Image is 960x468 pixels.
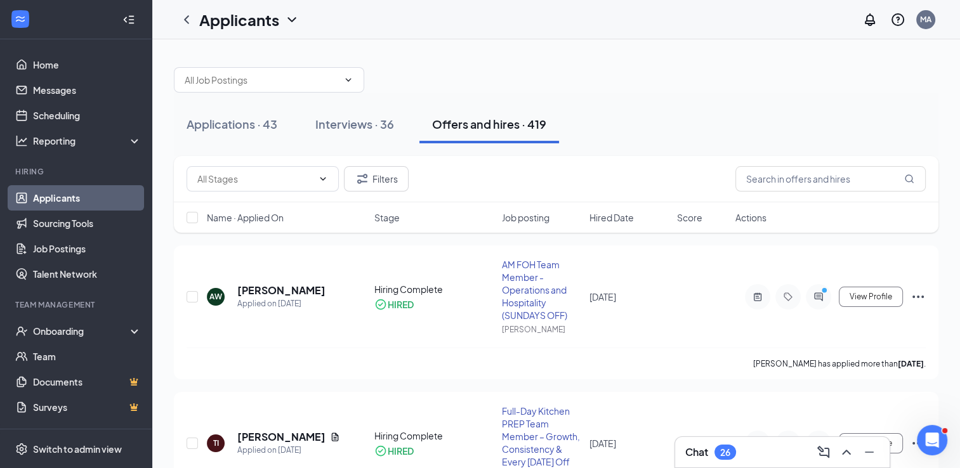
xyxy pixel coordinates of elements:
[862,445,877,460] svg: Minimize
[685,445,708,459] h3: Chat
[355,171,370,186] svg: Filter
[374,445,387,457] svg: CheckmarkCircle
[589,291,616,302] span: [DATE]
[839,433,903,453] button: View Profile
[33,369,141,394] a: DocumentsCrown
[780,292,796,302] svg: Tag
[237,283,325,297] h5: [PERSON_NAME]
[374,298,387,311] svg: CheckmarkCircle
[811,292,826,302] svg: ActiveChat
[677,211,702,224] span: Score
[33,103,141,128] a: Scheduling
[388,298,414,311] div: HIRED
[318,174,328,184] svg: ChevronDown
[237,297,325,310] div: Applied on [DATE]
[237,444,340,457] div: Applied on [DATE]
[502,211,549,224] span: Job posting
[15,166,139,177] div: Hiring
[750,292,765,302] svg: ActiveNote
[14,13,27,25] svg: WorkstreamLogo
[720,447,730,458] div: 26
[819,287,834,297] svg: PrimaryDot
[185,73,338,87] input: All Job Postings
[911,436,926,451] svg: Ellipses
[920,14,931,25] div: MA
[15,299,139,310] div: Team Management
[904,174,914,184] svg: MagnifyingGlass
[502,324,582,335] div: [PERSON_NAME]
[374,283,494,296] div: Hiring Complete
[432,116,546,132] div: Offers and hires · 419
[33,211,141,236] a: Sourcing Tools
[859,442,879,462] button: Minimize
[213,438,219,448] div: TI
[33,261,141,287] a: Talent Network
[237,430,325,444] h5: [PERSON_NAME]
[179,12,194,27] svg: ChevronLeft
[15,443,28,455] svg: Settings
[735,211,766,224] span: Actions
[33,185,141,211] a: Applicants
[343,75,353,85] svg: ChevronDown
[502,405,582,468] div: Full-Day Kitchen PREP Team Member – Growth, Consistency & Every [DATE] Off
[315,116,394,132] div: Interviews · 36
[187,116,277,132] div: Applications · 43
[33,77,141,103] a: Messages
[199,9,279,30] h1: Applicants
[207,211,284,224] span: Name · Applied On
[839,445,854,460] svg: ChevronUp
[862,12,878,27] svg: Notifications
[374,211,400,224] span: Stage
[890,12,905,27] svg: QuestionInfo
[839,287,903,307] button: View Profile
[33,344,141,369] a: Team
[33,52,141,77] a: Home
[589,211,634,224] span: Hired Date
[15,325,28,337] svg: UserCheck
[735,166,926,192] input: Search in offers and hires
[850,292,892,301] span: View Profile
[33,325,131,337] div: Onboarding
[33,443,122,455] div: Switch to admin view
[122,13,135,26] svg: Collapse
[344,166,409,192] button: Filter Filters
[33,134,142,147] div: Reporting
[917,425,947,455] iframe: Intercom live chat
[388,445,414,457] div: HIRED
[284,12,299,27] svg: ChevronDown
[911,289,926,304] svg: Ellipses
[15,134,28,147] svg: Analysis
[374,429,494,442] div: Hiring Complete
[589,438,616,449] span: [DATE]
[33,394,141,420] a: SurveysCrown
[330,432,340,442] svg: Document
[898,359,924,368] b: [DATE]
[813,442,834,462] button: ComposeMessage
[197,172,313,186] input: All Stages
[33,236,141,261] a: Job Postings
[502,258,582,322] div: AM FOH Team Member - Operations and Hospitality (SUNDAYS OFF)
[836,442,857,462] button: ChevronUp
[816,445,831,460] svg: ComposeMessage
[209,291,222,302] div: AW
[753,358,926,369] p: [PERSON_NAME] has applied more than .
